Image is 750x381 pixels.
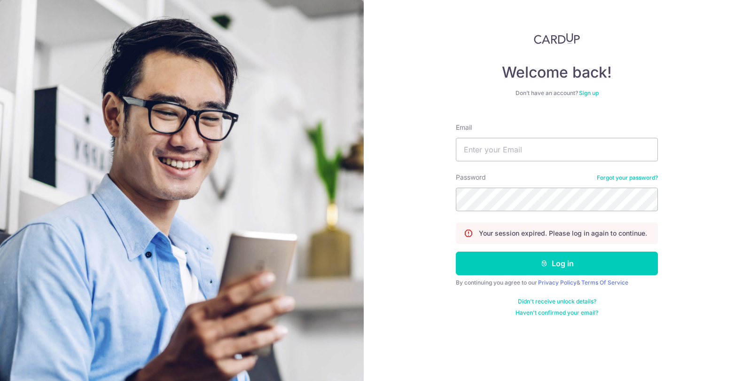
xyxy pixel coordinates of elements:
[456,123,472,132] label: Email
[518,298,596,305] a: Didn't receive unlock details?
[456,89,658,97] div: Don’t have an account?
[534,33,580,44] img: CardUp Logo
[456,279,658,286] div: By continuing you agree to our &
[479,229,647,238] p: Your session expired. Please log in again to continue.
[456,173,486,182] label: Password
[456,63,658,82] h4: Welcome back!
[538,279,577,286] a: Privacy Policy
[597,174,658,182] a: Forgot your password?
[456,138,658,161] input: Enter your Email
[581,279,628,286] a: Terms Of Service
[516,309,598,317] a: Haven't confirmed your email?
[579,89,599,96] a: Sign up
[456,252,658,275] button: Log in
